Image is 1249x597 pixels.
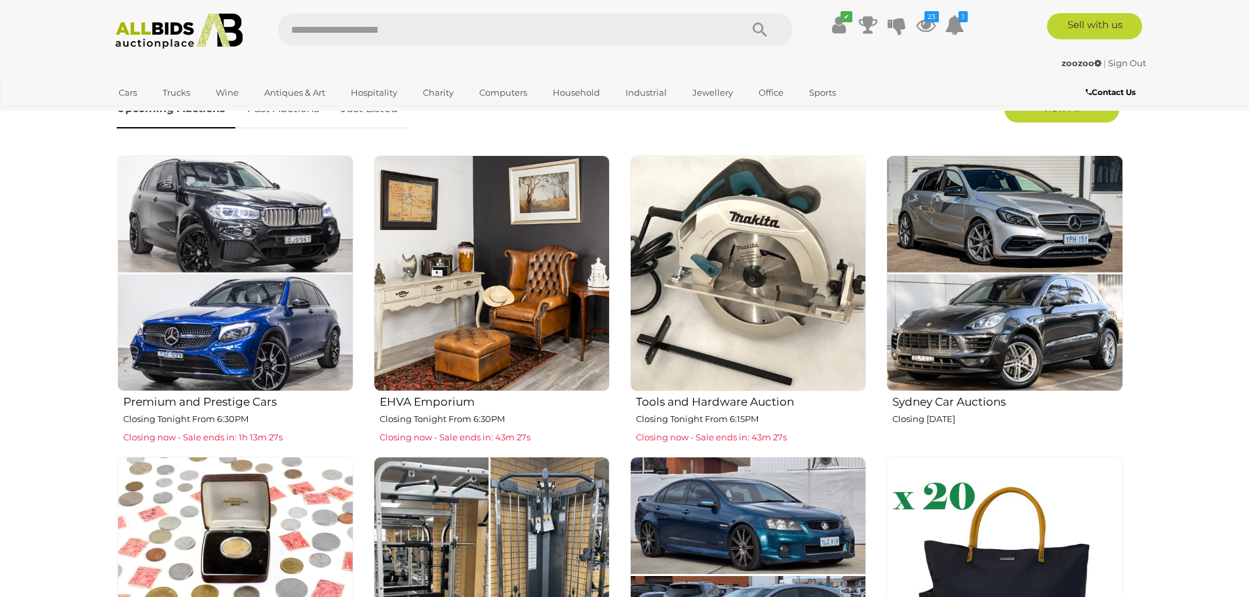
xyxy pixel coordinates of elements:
[1047,13,1142,39] a: Sell with us
[945,13,964,37] a: 1
[1108,58,1146,68] a: Sign Out
[110,82,146,104] a: Cars
[342,82,406,104] a: Hospitality
[801,82,844,104] a: Sports
[886,155,1122,391] img: Sydney Car Auctions
[380,432,530,442] span: Closing now - Sale ends in: 43m 27s
[380,393,610,408] h2: EHVA Emporium
[636,393,866,408] h2: Tools and Hardware Auction
[154,82,199,104] a: Trucks
[636,432,787,442] span: Closing now - Sale ends in: 43m 27s
[727,13,793,46] button: Search
[892,393,1122,408] h2: Sydney Car Auctions
[256,82,334,104] a: Antiques & Art
[924,11,939,22] i: 23
[916,13,936,37] a: 23
[544,82,608,104] a: Household
[892,412,1122,427] p: Closing [DATE]
[123,393,353,408] h2: Premium and Prestige Cars
[959,11,968,22] i: 1
[684,82,742,104] a: Jewellery
[617,82,675,104] a: Industrial
[108,13,250,49] img: Allbids.com.au
[380,412,610,427] p: Closing Tonight From 6:30PM
[1061,58,1103,68] a: zoozoo
[123,432,283,442] span: Closing now - Sale ends in: 1h 13m 27s
[1061,58,1101,68] strong: zoozoo
[750,82,792,104] a: Office
[110,104,220,125] a: [GEOGRAPHIC_DATA]
[630,155,866,391] img: Tools and Hardware Auction
[1086,87,1136,97] b: Contact Us
[1103,58,1106,68] span: |
[1086,85,1139,100] a: Contact Us
[414,82,462,104] a: Charity
[636,412,866,427] p: Closing Tonight From 6:15PM
[374,155,610,391] img: EHVA Emporium
[841,11,852,22] i: ✔
[629,155,866,446] a: Tools and Hardware Auction Closing Tonight From 6:15PM Closing now - Sale ends in: 43m 27s
[471,82,536,104] a: Computers
[886,155,1122,446] a: Sydney Car Auctions Closing [DATE]
[117,155,353,391] img: Premium and Prestige Cars
[117,155,353,446] a: Premium and Prestige Cars Closing Tonight From 6:30PM Closing now - Sale ends in: 1h 13m 27s
[373,155,610,446] a: EHVA Emporium Closing Tonight From 6:30PM Closing now - Sale ends in: 43m 27s
[123,412,353,427] p: Closing Tonight From 6:30PM
[207,82,247,104] a: Wine
[829,13,849,37] a: ✔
